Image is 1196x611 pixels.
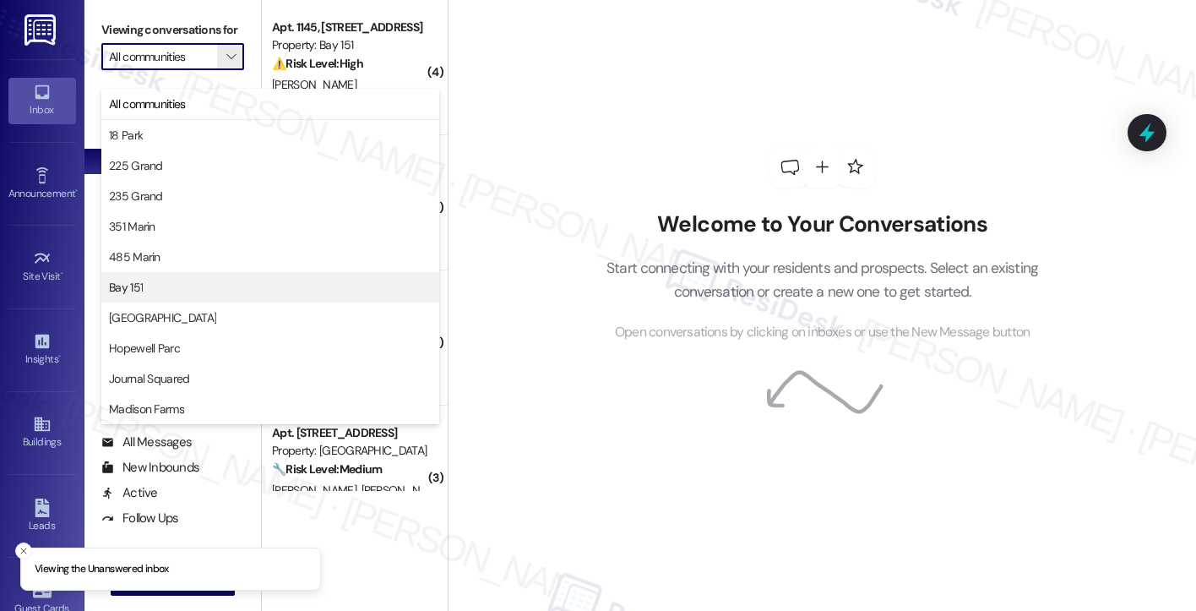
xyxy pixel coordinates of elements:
[581,211,1064,238] h2: Welcome to Your Conversations
[109,309,216,326] span: [GEOGRAPHIC_DATA]
[581,256,1064,304] p: Start connecting with your residents and prospects. Select an existing conversation or create a n...
[101,17,244,43] label: Viewing conversations for
[109,188,163,205] span: 235 Grand
[101,510,179,527] div: Follow Ups
[75,185,78,197] span: •
[272,483,362,498] span: [PERSON_NAME]
[272,77,356,92] span: [PERSON_NAME]
[8,78,76,123] a: Inbox
[109,157,163,174] span: 225 Grand
[84,352,261,369] div: Prospects
[615,322,1030,343] span: Open conversations by clicking on inboxes or use the New Message button
[109,248,160,265] span: 485 Marin
[8,327,76,373] a: Insights •
[226,50,236,63] i: 
[272,56,363,71] strong: ⚠️ Risk Level: High
[109,95,186,112] span: All communities
[109,218,155,235] span: 351 Marin
[24,14,59,46] img: ResiDesk Logo
[362,483,446,498] span: [PERSON_NAME]
[109,370,190,387] span: Journal Squared
[101,459,199,477] div: New Inbounds
[272,36,428,54] div: Property: Bay 151
[272,424,428,442] div: Apt. [STREET_ADDRESS]
[109,401,184,417] span: Madison Farms
[8,244,76,290] a: Site Visit •
[109,127,143,144] span: 18 Park
[109,279,143,296] span: Bay 151
[35,562,169,577] p: Viewing the Unanswered inbox
[272,19,428,36] div: Apt. 1145, [STREET_ADDRESS]
[84,95,261,113] div: Prospects + Residents
[101,434,192,451] div: All Messages
[8,494,76,539] a: Leads
[61,268,63,280] span: •
[109,340,180,357] span: Hopewell Parc
[272,461,382,477] strong: 🔧 Risk Level: Medium
[15,543,32,559] button: Close toast
[58,351,61,363] span: •
[272,442,428,460] div: Property: [GEOGRAPHIC_DATA]
[109,43,217,70] input: All communities
[8,410,76,456] a: Buildings
[101,484,158,502] div: Active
